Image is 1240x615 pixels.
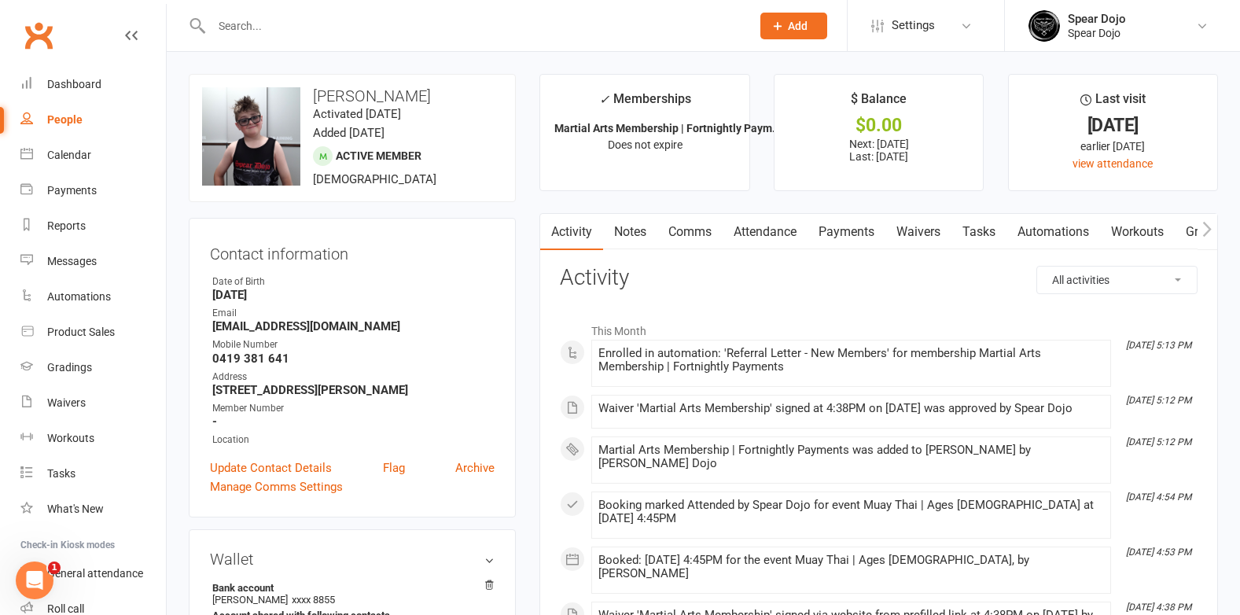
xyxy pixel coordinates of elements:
img: image1699345015.png [202,87,300,186]
div: Roll call [47,602,84,615]
a: Calendar [20,138,166,173]
a: Activity [540,214,603,250]
i: [DATE] 4:54 PM [1126,492,1191,503]
i: [DATE] 4:53 PM [1126,547,1191,558]
i: [DATE] 5:12 PM [1126,436,1191,447]
strong: [DATE] [212,288,495,302]
span: xxxx 8855 [292,594,335,606]
strong: Bank account [212,582,487,594]
strong: [EMAIL_ADDRESS][DOMAIN_NAME] [212,319,495,333]
a: People [20,102,166,138]
div: Spear Dojo [1068,12,1126,26]
div: Spear Dojo [1068,26,1126,40]
li: This Month [560,315,1198,340]
div: earlier [DATE] [1023,138,1203,155]
a: Comms [657,214,723,250]
a: Automations [1006,214,1100,250]
div: Reports [47,219,86,232]
div: Location [212,433,495,447]
strong: 0419 381 641 [212,352,495,366]
a: Workouts [1100,214,1175,250]
div: Enrolled in automation: 'Referral Letter - New Members' for membership Martial Arts Membership | ... [598,347,1104,374]
span: Active member [336,149,421,162]
a: Tasks [951,214,1006,250]
div: Email [212,306,495,321]
div: Calendar [47,149,91,161]
a: Payments [808,214,885,250]
strong: [STREET_ADDRESS][PERSON_NAME] [212,383,495,397]
a: Clubworx [19,16,58,55]
div: Tasks [47,467,75,480]
div: Payments [47,184,97,197]
div: Date of Birth [212,274,495,289]
a: General attendance kiosk mode [20,556,166,591]
a: Manage Comms Settings [210,477,343,496]
img: thumb_image1623745760.png [1028,10,1060,42]
span: 1 [48,562,61,574]
iframe: Intercom live chat [16,562,53,599]
i: ✓ [599,92,609,107]
div: Gradings [47,361,92,374]
span: Settings [892,8,935,43]
div: Waiver 'Martial Arts Membership' signed at 4:38PM on [DATE] was approved by Spear Dojo [598,402,1104,415]
div: Messages [47,255,97,267]
div: Booking marked Attended by Spear Dojo for event Muay Thai | Ages [DEMOGRAPHIC_DATA] at [DATE] 4:45PM [598,499,1104,525]
a: Flag [383,458,405,477]
div: Mobile Number [212,337,495,352]
div: [DATE] [1023,117,1203,134]
div: Martial Arts Membership | Fortnightly Payments was added to [PERSON_NAME] by [PERSON_NAME] Dojo [598,444,1104,470]
a: Tasks [20,456,166,492]
i: [DATE] 5:13 PM [1126,340,1191,351]
div: Member Number [212,401,495,416]
div: People [47,113,83,126]
a: Dashboard [20,67,166,102]
div: Last visit [1080,89,1146,117]
span: [DEMOGRAPHIC_DATA] [313,172,436,186]
div: Address [212,370,495,385]
div: General attendance [47,567,143,580]
div: Dashboard [47,78,101,90]
div: $0.00 [789,117,969,134]
a: view attendance [1073,157,1153,170]
a: Attendance [723,214,808,250]
p: Next: [DATE] Last: [DATE] [789,138,969,163]
div: Product Sales [47,326,115,338]
div: Workouts [47,432,94,444]
a: Gradings [20,350,166,385]
a: Waivers [885,214,951,250]
input: Search... [207,15,740,37]
span: Does not expire [608,138,683,151]
h3: Activity [560,266,1198,290]
a: Product Sales [20,315,166,350]
a: What's New [20,492,166,527]
div: What's New [47,503,104,515]
time: Added [DATE] [313,126,385,140]
a: Reports [20,208,166,244]
div: Booked: [DATE] 4:45PM for the event Muay Thai | Ages [DEMOGRAPHIC_DATA], by [PERSON_NAME] [598,554,1104,580]
a: Archive [455,458,495,477]
i: [DATE] 4:38 PM [1126,602,1191,613]
a: Automations [20,279,166,315]
a: Payments [20,173,166,208]
span: Add [788,20,808,32]
time: Activated [DATE] [313,107,401,121]
div: Automations [47,290,111,303]
a: Notes [603,214,657,250]
strong: - [212,414,495,429]
div: $ Balance [851,89,907,117]
a: Messages [20,244,166,279]
div: Waivers [47,396,86,409]
a: Waivers [20,385,166,421]
div: Memberships [599,89,691,118]
button: Add [760,13,827,39]
h3: Contact information [210,239,495,263]
h3: [PERSON_NAME] [202,87,502,105]
h3: Wallet [210,551,495,568]
strong: Martial Arts Membership | Fortnightly Paym... [554,122,782,134]
a: Update Contact Details [210,458,332,477]
a: Workouts [20,421,166,456]
i: [DATE] 5:12 PM [1126,395,1191,406]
